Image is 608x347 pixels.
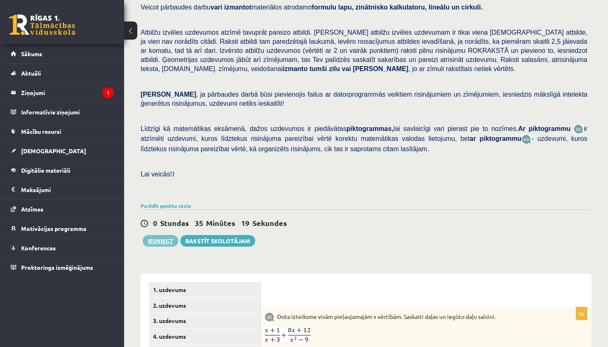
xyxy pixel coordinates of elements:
[11,180,114,199] a: Maksājumi
[11,161,114,180] a: Digitālie materiāli
[282,65,307,72] b: izmanto
[9,14,75,35] a: Rīgas 1. Tālmācības vidusskola
[141,4,483,11] span: Veicot pārbaudes darbu materiālos atrodamo
[8,8,314,17] body: Визуальный текстовый редактор, wiswyg-editor-user-answer-47024978226200
[522,135,531,144] img: wKvN42sLe3LLwAAAABJRU5ErkJggg==
[576,307,587,320] p: 5p
[518,125,571,132] b: Ar piktogrammu
[141,29,587,72] span: Atbilžu izvēles uzdevumos atzīmē tavuprāt pareizo atbildi. [PERSON_NAME] atbilžu izvēles uzdevuma...
[141,91,587,107] span: , ja pārbaudes darbā būsi pievienojis failus ar datorprogrammās veiktiem risinājumiem un zīmējumi...
[21,102,114,121] legend: Informatīvie ziņojumi
[141,171,172,178] span: Lai veicās!
[21,166,70,174] span: Digitālie materiāli
[141,91,196,98] span: [PERSON_NAME]
[149,282,260,297] a: 1. uzdevums
[21,225,86,232] span: Motivācijas programma
[160,218,189,228] span: Stundas
[11,219,114,238] a: Motivācijas programma
[312,4,483,11] b: formulu lapu, zinātnisko kalkulatoru, lineālu un cirkuli.
[180,235,255,247] a: Rakstīt skolotājam
[11,258,114,277] a: Proktoringa izmēģinājums
[21,83,114,102] legend: Ziņojumi
[269,294,272,297] img: Balts.png
[211,4,251,11] b: vari izmantot
[11,200,114,219] a: Atzīmes
[172,171,175,178] span: J
[241,218,249,228] span: 19
[265,312,275,322] img: 9k=
[347,125,394,132] b: piktogrammas,
[11,122,114,141] a: Mācību resursi
[309,65,408,72] b: tumši zilu vai [PERSON_NAME]
[252,218,287,228] span: Sekundes
[265,327,311,343] img: AJ380khQRMUiAAAAAElFTkSuQmCC
[103,87,114,98] i: 1
[11,238,114,257] a: Konferences
[141,202,191,209] a: Parādīt punktu skalu
[143,235,178,247] button: Iesniegt
[265,311,546,322] p: Dota izteiksme visām pieļaujamajām x vērtībām. Saskaiti daļas un iegūto daļu saīsini.
[206,218,235,228] span: Minūtes
[149,313,260,328] a: 3. uzdevums
[21,180,114,199] legend: Maksājumi
[141,125,574,132] span: Līdzīgi kā matemātikas eksāmenā, dažos uzdevumos ir piedāvātas lai savlaicīgi vari pierast pie to...
[21,244,56,252] span: Konferences
[153,218,157,228] span: 0
[21,205,43,213] span: Atzīmes
[11,102,114,121] a: Informatīvie ziņojumi
[21,147,86,154] span: [DEMOGRAPHIC_DATA]
[470,135,522,142] b: ar piktogrammu
[11,44,114,63] a: Sākums
[141,135,587,152] span: - uzdevumi, kuros līdztekus risinājuma pareizībai vērtē, kā organizēts risinājums, cik tas ir sap...
[11,83,114,102] a: Ziņojumi1
[11,64,114,83] a: Aktuāli
[149,329,260,344] a: 4. uzdevums
[21,50,42,57] span: Sākums
[21,264,93,271] span: Proktoringa izmēģinājums
[11,141,114,160] a: [DEMOGRAPHIC_DATA]
[149,298,260,313] a: 2. uzdevums
[21,128,61,135] span: Mācību resursi
[21,69,41,77] span: Aktuāli
[195,218,203,228] span: 35
[574,124,584,134] img: JfuEzvunn4EvwAAAAASUVORK5CYII=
